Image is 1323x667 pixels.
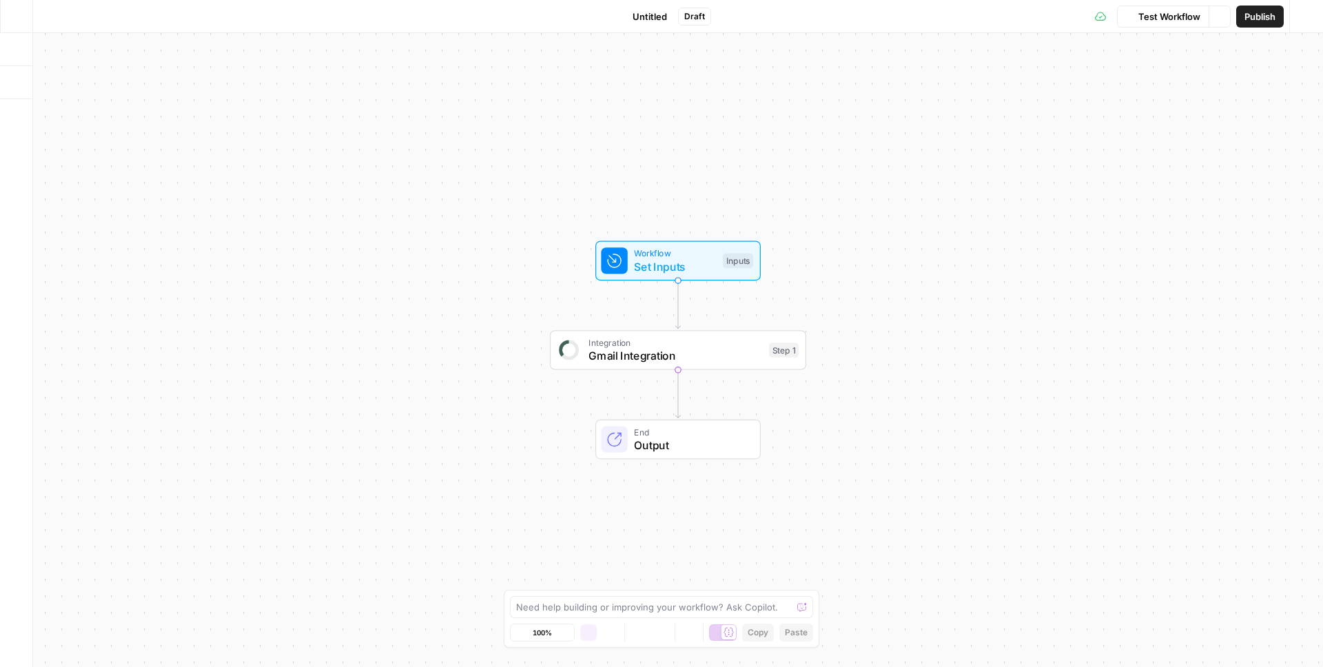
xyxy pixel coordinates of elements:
div: Step 1 [769,342,799,358]
span: End [634,425,746,438]
span: Untitled [633,10,667,23]
g: Edge from start to step_1 [675,280,680,329]
div: WorkflowSet InputsInputs [550,241,806,281]
button: Test Workflow [1117,6,1209,28]
span: Set Inputs [634,258,716,275]
button: Paste [779,624,813,642]
div: EndOutput [550,420,806,460]
div: IntegrationGmail IntegrationStep 1 [550,330,806,370]
span: Output [634,437,746,453]
span: Gmail Integration [588,347,762,364]
button: Copy [742,624,774,642]
button: Publish [1236,6,1284,28]
span: Test Workflow [1138,10,1200,23]
span: Draft [684,10,705,23]
span: Copy [748,626,768,639]
span: Integration [588,336,762,349]
g: Edge from step_1 to end [675,370,680,418]
span: 100% [533,627,552,638]
span: Workflow [634,247,716,260]
div: Inputs [723,254,753,269]
button: Untitled [612,6,675,28]
span: Paste [785,626,808,639]
span: Publish [1244,10,1275,23]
